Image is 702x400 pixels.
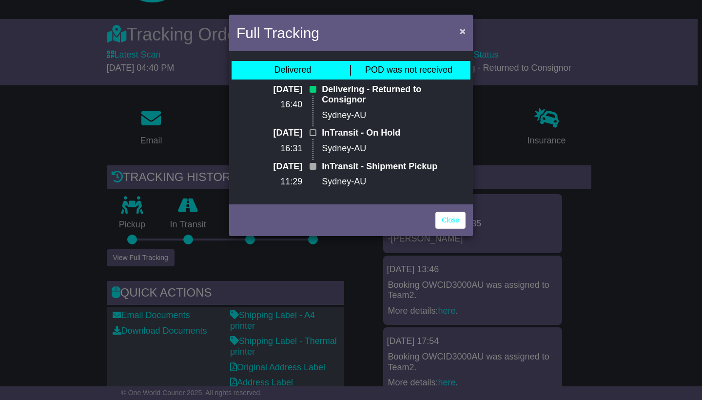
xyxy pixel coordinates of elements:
span: POD was not received [365,65,452,75]
p: 16:40 [254,100,303,110]
span: × [460,25,466,37]
p: Sydney-AU [322,143,448,154]
button: Close [455,21,470,41]
p: InTransit - On Hold [322,128,448,139]
p: 16:31 [254,143,303,154]
p: 11:29 [254,177,303,187]
a: Close [435,212,466,229]
p: InTransit - Shipment Pickup [322,161,448,172]
p: Delivering - Returned to Consignor [322,84,448,105]
p: Sydney-AU [322,110,448,121]
p: [DATE] [254,161,303,172]
div: Delivered [274,65,311,76]
p: [DATE] [254,128,303,139]
p: Sydney-AU [322,177,448,187]
h4: Full Tracking [236,22,319,44]
p: [DATE] [254,84,303,95]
